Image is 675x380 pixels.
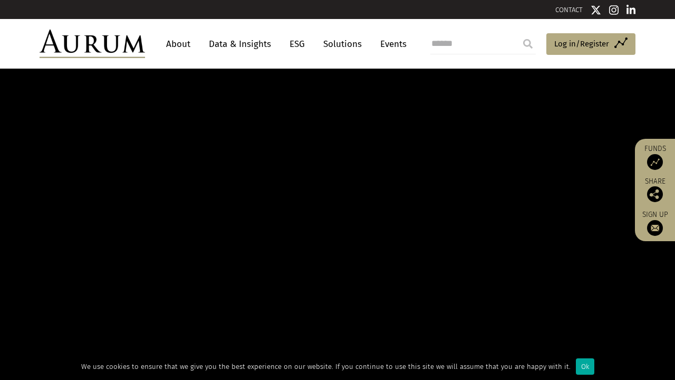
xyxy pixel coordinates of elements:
[647,186,663,202] img: Share this post
[161,34,196,54] a: About
[647,154,663,170] img: Access Funds
[647,220,663,236] img: Sign up to our newsletter
[318,34,367,54] a: Solutions
[640,178,670,202] div: Share
[554,37,609,50] span: Log in/Register
[640,210,670,236] a: Sign up
[555,6,583,14] a: CONTACT
[609,5,619,15] img: Instagram icon
[517,33,538,54] input: Submit
[626,5,636,15] img: Linkedin icon
[40,30,145,58] img: Aurum
[284,34,310,54] a: ESG
[640,144,670,170] a: Funds
[576,358,594,375] div: Ok
[375,34,407,54] a: Events
[591,5,601,15] img: Twitter icon
[204,34,276,54] a: Data & Insights
[546,33,635,55] a: Log in/Register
